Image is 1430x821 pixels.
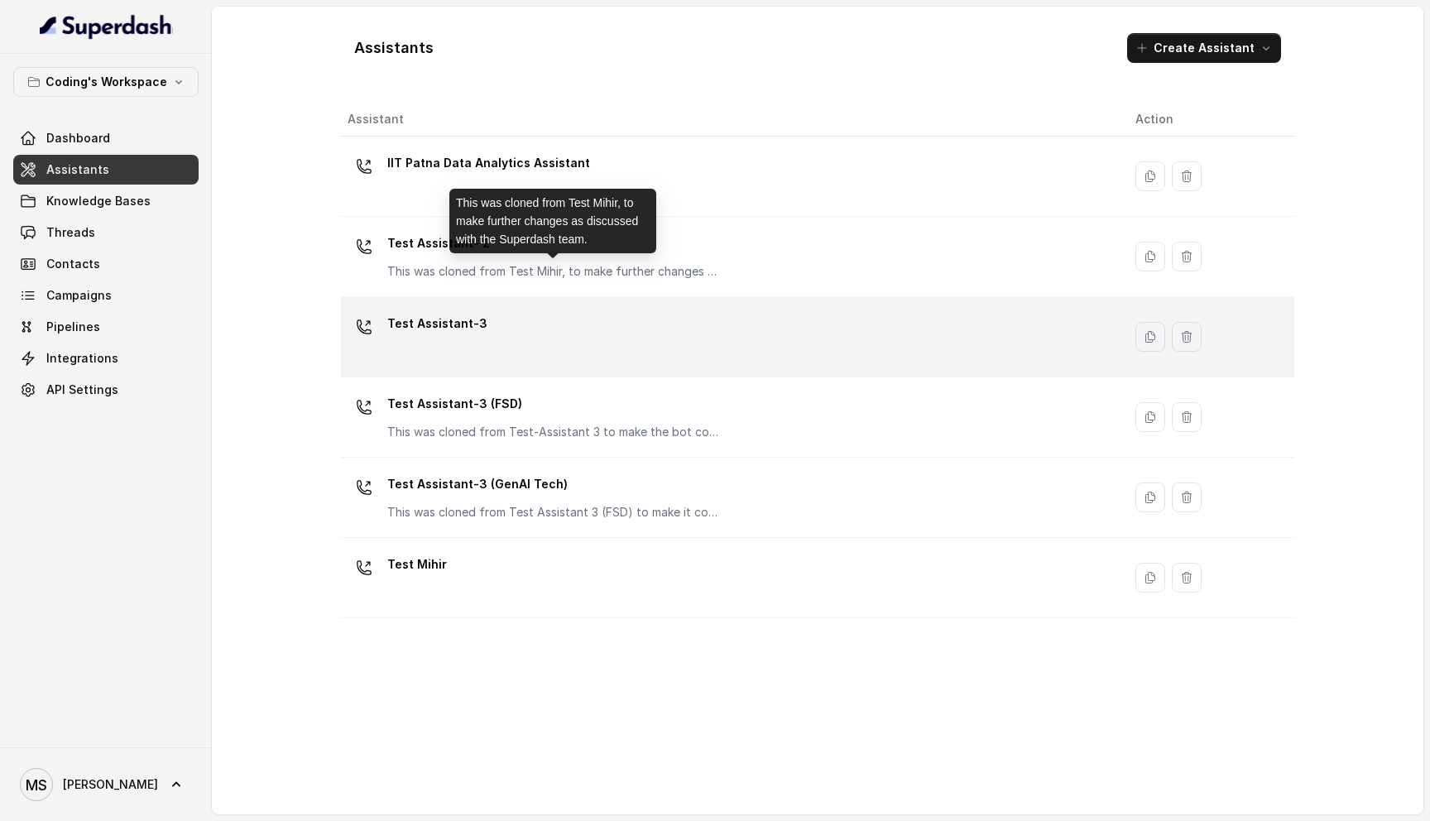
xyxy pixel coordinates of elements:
p: This was cloned from Test Mihir, to make further changes as discussed with the Superdash team. [387,263,718,280]
span: Knowledge Bases [46,193,151,209]
span: Integrations [46,350,118,367]
a: Assistants [13,155,199,185]
a: Campaigns [13,281,199,310]
p: IIT Patna Data Analytics Assistant [387,150,590,176]
span: API Settings [46,382,118,398]
p: This was cloned from Test-Assistant 3 to make the bot compatible for FSD [387,424,718,440]
p: Test Assistant- 2 [387,230,718,257]
text: MS [26,776,47,794]
p: This was cloned from Test Assistant 3 (FSD) to make it compatible with the Gen AI tech course [387,504,718,521]
a: [PERSON_NAME] [13,761,199,808]
a: Dashboard [13,123,199,153]
a: Threads [13,218,199,247]
p: Test Assistant-3 [387,310,487,337]
a: Integrations [13,343,199,373]
span: Contacts [46,256,100,272]
div: This was cloned from Test Mihir, to make further changes as discussed with the Superdash team. [449,189,656,253]
p: Test Assistant-3 (FSD) [387,391,718,417]
th: Action [1122,103,1294,137]
span: Dashboard [46,130,110,146]
a: Contacts [13,249,199,279]
p: Test Assistant-3 (GenAI Tech) [387,471,718,497]
a: Knowledge Bases [13,186,199,216]
button: Create Assistant [1127,33,1281,63]
p: Coding's Workspace [46,72,167,92]
span: Campaigns [46,287,112,304]
img: light.svg [40,13,173,40]
span: Threads [46,224,95,241]
h1: Assistants [354,35,434,61]
span: Pipelines [46,319,100,335]
a: API Settings [13,375,199,405]
th: Assistant [341,103,1122,137]
a: Pipelines [13,312,199,342]
span: Assistants [46,161,109,178]
p: Test Mihir [387,551,447,578]
span: [PERSON_NAME] [63,776,158,793]
button: Coding's Workspace [13,67,199,97]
